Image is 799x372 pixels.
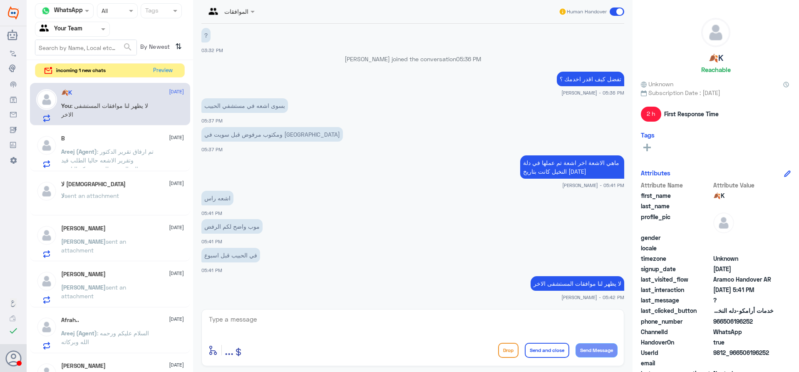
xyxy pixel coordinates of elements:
button: search [123,40,133,54]
span: [DATE] [169,180,184,187]
span: HandoverOn [641,338,712,347]
span: [DATE] [169,270,184,277]
button: Send and close [525,343,569,358]
span: locale [641,244,712,252]
span: 05:37 PM [201,147,223,152]
span: [PERSON_NAME] [61,238,106,245]
span: [PERSON_NAME] - 05:36 PM [561,89,624,96]
span: 2025-08-25T14:41:38.4723615Z [713,285,774,294]
span: Attribute Value [713,181,774,190]
span: null [713,244,774,252]
span: Unknown [641,80,673,88]
p: 25/8/2025, 5:42 PM [531,276,624,291]
span: null [713,233,774,242]
button: Avatar [5,350,21,366]
span: Aramco Handover AR [713,275,774,284]
p: 25/8/2025, 3:32 PM [201,28,211,42]
p: [PERSON_NAME] joined the conversation [201,55,624,63]
span: خدمات أرامكو-دله النخيل [713,306,774,315]
span: Subscription Date : [DATE] [641,88,791,97]
h5: Sarah [61,225,106,232]
button: Send Message [576,343,618,357]
p: 25/8/2025, 5:41 PM [201,191,233,205]
i: ⇅ [175,40,182,53]
span: last_name [641,202,712,210]
span: [PERSON_NAME] - 05:41 PM [562,182,624,189]
span: 2 [713,327,774,336]
p: 25/8/2025, 5:37 PM [201,98,288,113]
span: 2 h [641,107,661,122]
h5: B [61,135,65,142]
span: email [641,359,712,367]
span: [DATE] [169,315,184,323]
img: defaultAdmin.png [702,18,730,47]
span: [DATE] [169,88,184,95]
p: 25/8/2025, 5:36 PM [557,72,624,86]
img: defaultAdmin.png [713,212,734,233]
span: UserId [641,348,712,357]
img: Widebot Logo [8,6,19,20]
button: ... [225,341,233,360]
span: ? [713,296,774,305]
span: 03:32 PM [201,47,223,53]
img: defaultAdmin.png [36,317,57,337]
img: yourTeam.svg [40,23,52,35]
img: defaultAdmin.png [36,89,57,110]
div: Tags [144,6,159,17]
span: last_message [641,296,712,305]
span: 05:37 PM [201,118,223,123]
span: : لا يظهر لنا موافقات المستشفى الاخر [61,102,148,118]
span: 05:41 PM [201,210,222,216]
p: 25/8/2025, 5:37 PM [201,127,343,142]
span: last_clicked_button [641,306,712,315]
h6: Tags [641,131,655,139]
span: last_visited_flow [641,275,712,284]
input: Search by Name, Local etc… [35,40,136,55]
h5: Afrah.. [61,317,79,324]
span: sent an attachment [65,192,119,199]
h5: Ahmed Alhaddad [61,271,106,278]
span: null [713,359,774,367]
span: Areej (Agent) [61,330,97,337]
span: Human Handover [567,8,607,15]
span: Attribute Name [641,181,712,190]
span: sent an attachment [61,238,126,254]
span: profile_pic [641,212,712,232]
span: 🍂K [713,191,774,200]
button: Drop [498,343,519,358]
img: defaultAdmin.png [36,225,57,246]
span: [DATE] [169,361,184,369]
span: 05:36 PM [456,55,481,62]
span: ... [225,342,233,357]
h5: Hussa Alshahrani [61,362,106,370]
span: [PERSON_NAME] - 05:42 PM [561,294,624,301]
span: incoming 1 new chats [56,67,106,74]
span: [PERSON_NAME] [61,284,106,291]
span: search [123,42,133,52]
span: 03:07 PM [201,19,223,25]
span: phone_number [641,317,712,326]
span: 2025-08-02T16:37:44.992Z [713,265,774,273]
p: 25/8/2025, 5:41 PM [201,248,260,262]
img: defaultAdmin.png [36,271,57,292]
span: You [61,102,71,109]
span: 05:41 PM [201,267,222,273]
i: check [8,326,18,336]
button: Preview [149,64,176,77]
span: 966506196252 [713,317,774,326]
span: 9812_966506196252 [713,348,774,357]
img: whatsapp.png [40,5,52,17]
span: Areej (Agent) [61,148,97,155]
span: First Response Time [664,110,719,118]
p: 25/8/2025, 5:41 PM [201,219,263,234]
span: لا [61,192,65,199]
img: defaultAdmin.png [36,135,57,156]
span: gender [641,233,712,242]
span: : السلام عليكم ورحمه الله وبركاته [61,330,149,345]
h6: Attributes [641,169,670,177]
span: ChannelId [641,327,712,336]
img: defaultAdmin.png [36,181,57,202]
span: last_interaction [641,285,712,294]
span: 05:41 PM [201,239,222,244]
p: 25/8/2025, 5:41 PM [520,155,624,179]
